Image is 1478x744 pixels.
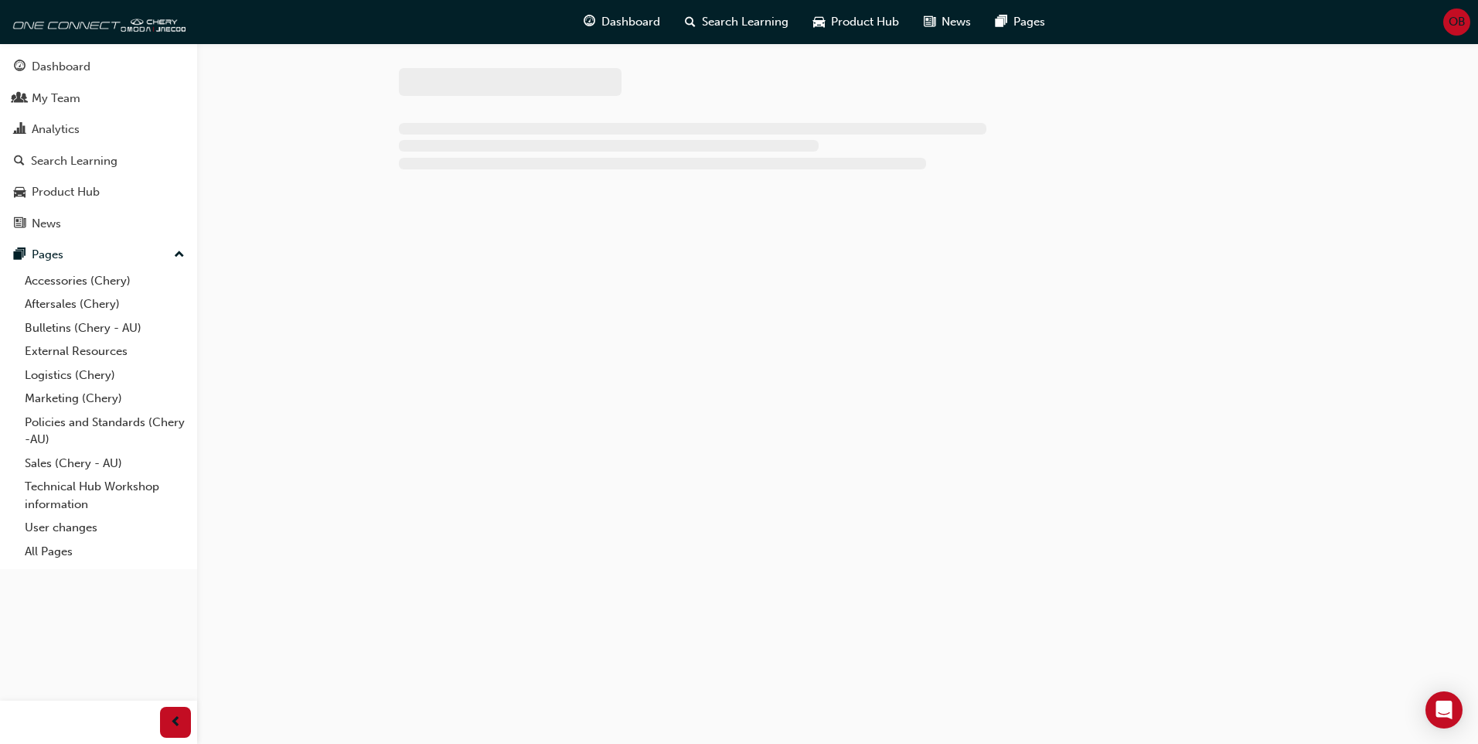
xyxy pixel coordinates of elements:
a: Marketing (Chery) [19,387,191,411]
div: Open Intercom Messenger [1425,691,1463,729]
a: search-iconSearch Learning [673,6,801,38]
a: User changes [19,516,191,540]
span: people-icon [14,92,26,106]
span: News [942,13,971,31]
img: oneconnect [8,6,186,37]
a: Product Hub [6,178,191,206]
button: OB [1443,9,1470,36]
a: Accessories (Chery) [19,269,191,293]
a: Technical Hub Workshop information [19,475,191,516]
a: guage-iconDashboard [571,6,673,38]
a: news-iconNews [911,6,983,38]
div: Product Hub [32,183,100,201]
span: chart-icon [14,123,26,137]
a: Policies and Standards (Chery -AU) [19,411,191,452]
span: news-icon [14,217,26,231]
a: News [6,210,191,238]
a: All Pages [19,540,191,564]
span: Product Hub [831,13,899,31]
a: Dashboard [6,53,191,81]
div: Dashboard [32,58,90,76]
span: guage-icon [584,12,595,32]
div: Analytics [32,121,80,138]
button: Pages [6,241,191,269]
span: car-icon [14,186,26,200]
div: Search Learning [31,152,117,170]
a: Bulletins (Chery - AU) [19,316,191,340]
span: car-icon [813,12,825,32]
a: My Team [6,84,191,113]
span: pages-icon [14,248,26,262]
span: OB [1449,13,1466,31]
a: pages-iconPages [983,6,1057,38]
a: Analytics [6,115,191,144]
span: Search Learning [702,13,788,31]
span: Dashboard [601,13,660,31]
a: Logistics (Chery) [19,363,191,387]
div: News [32,215,61,233]
span: guage-icon [14,60,26,74]
div: My Team [32,90,80,108]
span: prev-icon [170,713,182,732]
a: car-iconProduct Hub [801,6,911,38]
span: news-icon [924,12,935,32]
a: Sales (Chery - AU) [19,452,191,476]
button: DashboardMy TeamAnalyticsSearch LearningProduct HubNews [6,49,191,241]
a: Aftersales (Chery) [19,292,191,316]
a: Search Learning [6,147,191,176]
span: Pages [1013,13,1045,31]
span: pages-icon [996,12,1007,32]
span: up-icon [174,245,185,265]
span: search-icon [685,12,696,32]
div: Pages [32,246,63,264]
span: search-icon [14,155,25,169]
a: External Resources [19,340,191,363]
